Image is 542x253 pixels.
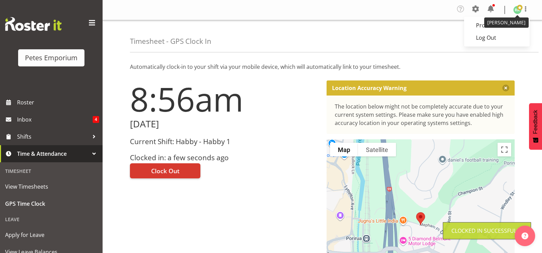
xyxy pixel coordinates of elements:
button: Feedback - Show survey [529,103,542,150]
p: Location Accuracy Warning [332,85,407,91]
span: Clock Out [151,166,180,175]
button: Close message [502,85,509,91]
h3: Clocked in: a few seconds ago [130,154,318,162]
a: View Timesheets [2,178,101,195]
a: Profile [464,19,530,31]
div: Leave [2,212,101,226]
span: Feedback [532,110,539,134]
button: Clock Out [130,163,200,178]
img: Rosterit website logo [5,17,62,31]
h1: 8:56am [130,80,318,117]
span: Time & Attendance [17,149,89,159]
span: Apply for Leave [5,230,97,240]
span: Roster [17,97,99,107]
span: 4 [93,116,99,123]
button: Toggle fullscreen view [498,143,511,156]
h3: Current Shift: Habby - Habby 1 [130,138,318,146]
a: Apply for Leave [2,226,101,243]
div: Clocked in Successfully [451,227,523,235]
button: Show satellite imagery [358,143,396,156]
span: Inbox [17,114,93,125]
div: Timesheet [2,164,101,178]
a: GPS Time Clock [2,195,101,212]
h2: [DATE] [130,119,318,129]
button: Show street map [330,143,358,156]
p: Automatically clock-in to your shift via your mobile device, which will automatically link to you... [130,63,515,71]
span: GPS Time Clock [5,199,97,209]
div: Petes Emporium [25,53,78,63]
span: Shifts [17,131,89,142]
a: Log Out [464,31,530,44]
div: The location below might not be completely accurate due to your current system settings. Please m... [335,102,507,127]
h4: Timesheet - GPS Clock In [130,37,211,45]
img: help-xxl-2.png [521,232,528,239]
img: ruth-robertson-taylor722.jpg [513,6,521,14]
span: View Timesheets [5,181,97,192]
